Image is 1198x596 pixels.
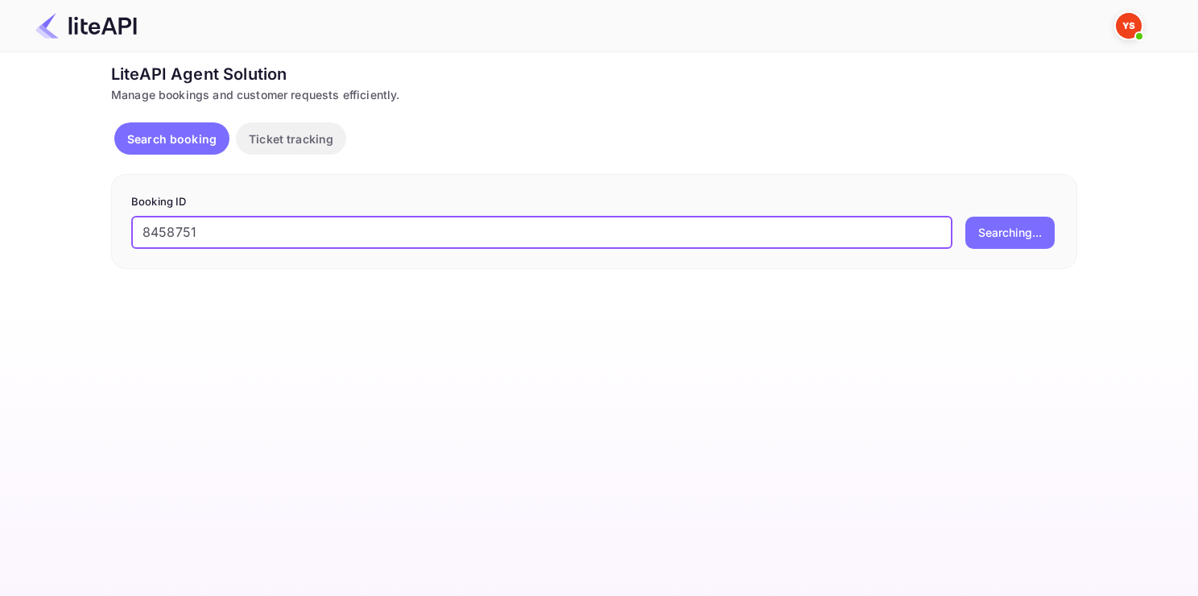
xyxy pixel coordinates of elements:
input: Enter Booking ID (e.g., 63782194) [131,217,952,249]
div: LiteAPI Agent Solution [111,62,1077,86]
div: Manage bookings and customer requests efficiently. [111,86,1077,103]
p: Search booking [127,130,217,147]
button: Searching... [965,217,1055,249]
img: LiteAPI Logo [35,13,137,39]
img: Yandex Support [1116,13,1142,39]
p: Ticket tracking [249,130,333,147]
p: Booking ID [131,194,1057,210]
